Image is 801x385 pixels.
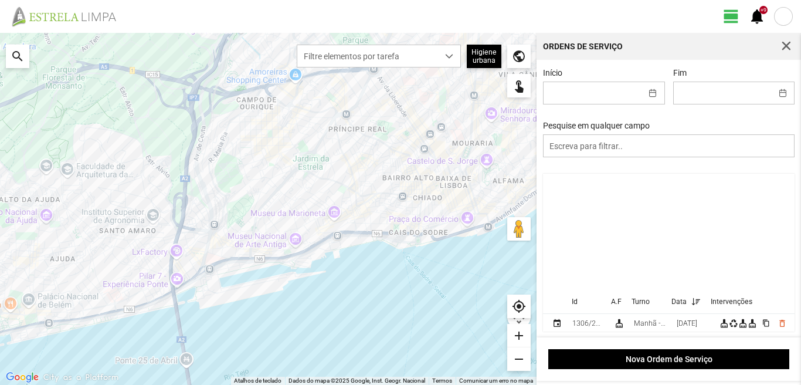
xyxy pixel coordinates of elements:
[738,319,748,328] div: cleaning_services
[507,324,531,347] div: add
[759,6,768,14] div: +9
[507,45,531,68] div: public
[3,370,42,385] img: Google
[548,349,789,369] button: Nova Ordem de Serviço
[3,370,42,385] a: Abrir esta área no Google Maps (abre uma nova janela)
[762,319,769,327] span: content_copy
[543,42,623,50] div: Ordens de Serviço
[543,134,795,157] input: Escreva para filtrar..
[543,121,650,130] label: Pesquise em qualquer campo
[673,68,687,77] label: Fim
[710,298,752,306] div: Intervenções
[8,6,129,27] img: file
[614,319,623,328] div: Higiene urbana
[572,319,604,327] div: 1306/2025
[722,8,740,25] span: view_day
[507,347,531,371] div: remove
[543,68,562,77] label: Início
[634,319,667,327] div: Manhã - HU 1
[729,319,738,328] div: recycling
[632,298,650,306] div: Turno
[748,8,766,25] span: notifications
[438,45,461,67] div: dropdown trigger
[6,45,29,68] div: search
[611,298,622,306] span: Área funcional
[748,319,757,328] div: cleaning_services
[552,319,562,328] div: Planeada
[507,217,531,241] button: Arraste o Pegman para o mapa para abrir o Street View
[572,298,578,306] div: Id
[762,319,771,328] button: content_copy
[719,319,729,328] div: cleaning_services
[467,45,501,68] div: Higiene urbana
[507,295,531,318] div: my_location
[459,377,533,384] a: Comunicar um erro no mapa
[507,74,531,97] div: touch_app
[555,354,783,364] span: Nova Ordem de Serviço
[289,377,425,384] span: Dados do mapa ©2025 Google, Inst. Geogr. Nacional
[297,45,438,67] span: Filtre elementos por tarefa
[677,319,697,327] div: 12/09/2025
[777,319,786,328] button: delete_outline
[432,377,452,384] a: Termos (abre num novo separador)
[671,298,686,306] div: Data
[234,377,281,385] button: Atalhos de teclado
